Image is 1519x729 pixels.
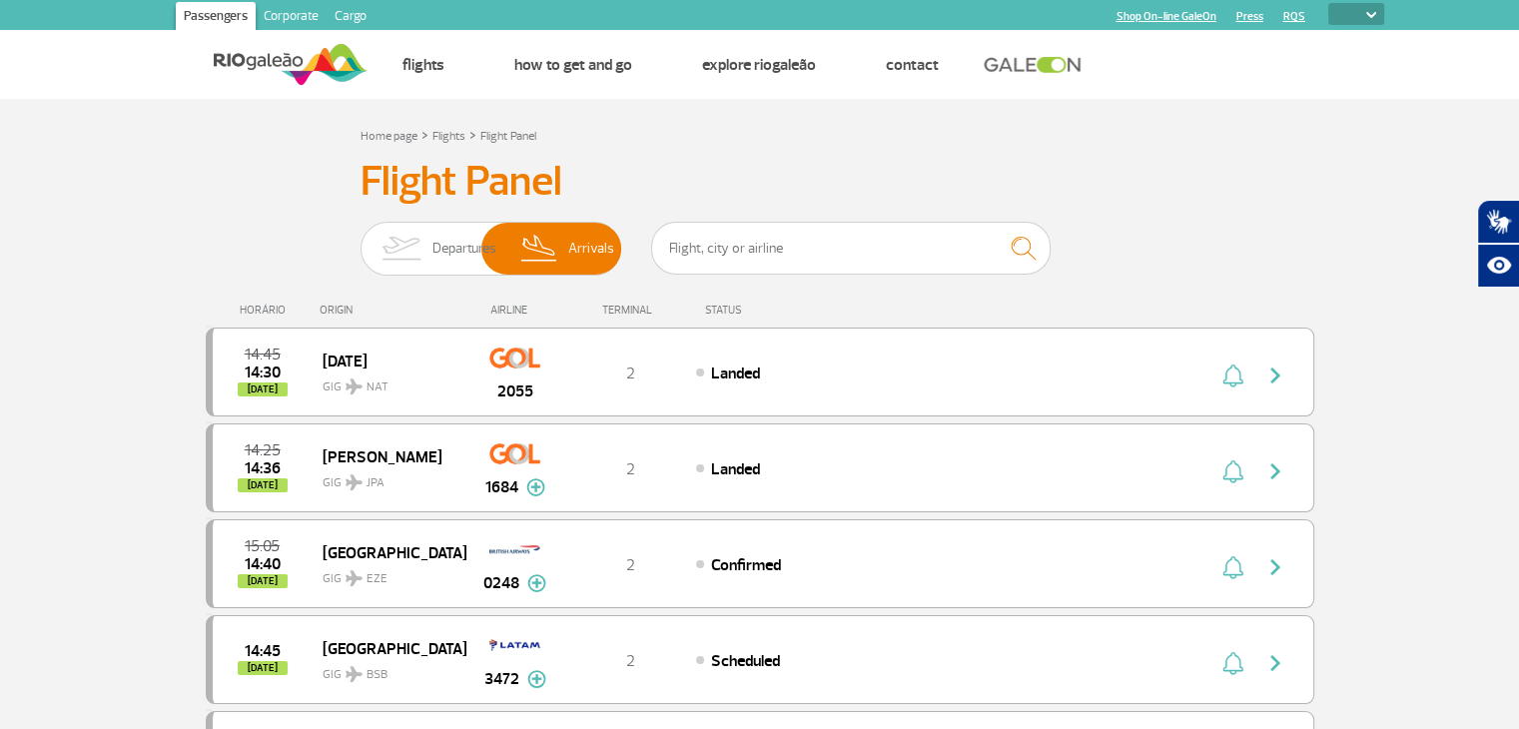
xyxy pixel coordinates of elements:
[1477,244,1519,288] button: Abrir recursos assistivos.
[568,223,614,275] span: Arrivals
[323,539,450,565] span: [GEOGRAPHIC_DATA]
[245,365,281,379] span: 2025-08-26 14:30:39
[432,223,496,275] span: Departures
[497,379,533,403] span: 2055
[527,574,546,592] img: mais-info-painel-voo.svg
[346,378,363,394] img: destiny_airplane.svg
[485,475,518,499] span: 1684
[256,2,327,34] a: Corporate
[1477,200,1519,288] div: Plugin de acessibilidade da Hand Talk.
[367,474,384,492] span: JPA
[1117,10,1216,23] a: Shop On-line GaleOn
[1263,459,1287,483] img: seta-direita-painel-voo.svg
[238,661,288,675] span: [DATE]
[1263,364,1287,387] img: seta-direita-painel-voo.svg
[432,129,465,144] a: Flights
[176,2,256,34] a: Passengers
[711,364,760,383] span: Landed
[526,478,545,496] img: mais-info-painel-voo.svg
[626,555,635,575] span: 2
[245,443,281,457] span: 2025-08-26 14:25:00
[626,459,635,479] span: 2
[245,348,281,362] span: 2025-08-26 14:45:00
[245,461,281,475] span: 2025-08-26 14:36:59
[510,223,569,275] img: slider-desembarque
[367,378,388,396] span: NAT
[367,666,387,684] span: BSB
[527,670,546,688] img: mais-info-painel-voo.svg
[1222,364,1243,387] img: sino-painel-voo.svg
[514,55,632,75] a: How to get and go
[245,644,281,658] span: 2025-08-26 14:45:00
[238,382,288,396] span: [DATE]
[1236,10,1263,23] a: Press
[320,304,465,317] div: ORIGIN
[886,55,939,75] a: Contact
[245,539,280,553] span: 2025-08-26 15:05:00
[361,129,417,144] a: Home page
[1222,555,1243,579] img: sino-painel-voo.svg
[402,55,444,75] a: Flights
[323,348,450,373] span: [DATE]
[323,463,450,492] span: GIG
[565,304,695,317] div: TERMINAL
[346,570,363,586] img: destiny_airplane.svg
[469,123,476,146] a: >
[1263,555,1287,579] img: seta-direita-painel-voo.svg
[480,129,536,144] a: Flight Panel
[1477,200,1519,244] button: Abrir tradutor de língua de sinais.
[245,557,281,571] span: 2025-08-26 14:40:00
[370,223,432,275] img: slider-embarque
[465,304,565,317] div: AIRLINE
[484,667,519,691] span: 3472
[346,666,363,682] img: destiny_airplane.svg
[212,304,321,317] div: HORÁRIO
[711,459,760,479] span: Landed
[1222,459,1243,483] img: sino-painel-voo.svg
[323,443,450,469] span: [PERSON_NAME]
[626,364,635,383] span: 2
[361,157,1159,207] h3: Flight Panel
[238,478,288,492] span: [DATE]
[695,304,858,317] div: STATUS
[1222,651,1243,675] img: sino-painel-voo.svg
[626,651,635,671] span: 2
[323,367,450,396] span: GIG
[702,55,816,75] a: Explore RIOgaleão
[711,651,780,671] span: Scheduled
[367,570,387,588] span: EZE
[711,555,781,575] span: Confirmed
[346,474,363,490] img: destiny_airplane.svg
[483,571,519,595] span: 0248
[323,559,450,588] span: GIG
[323,655,450,684] span: GIG
[421,123,428,146] a: >
[323,635,450,661] span: [GEOGRAPHIC_DATA]
[1283,10,1305,23] a: RQS
[651,222,1051,275] input: Flight, city or airline
[1263,651,1287,675] img: seta-direita-painel-voo.svg
[238,574,288,588] span: [DATE]
[327,2,375,34] a: Cargo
